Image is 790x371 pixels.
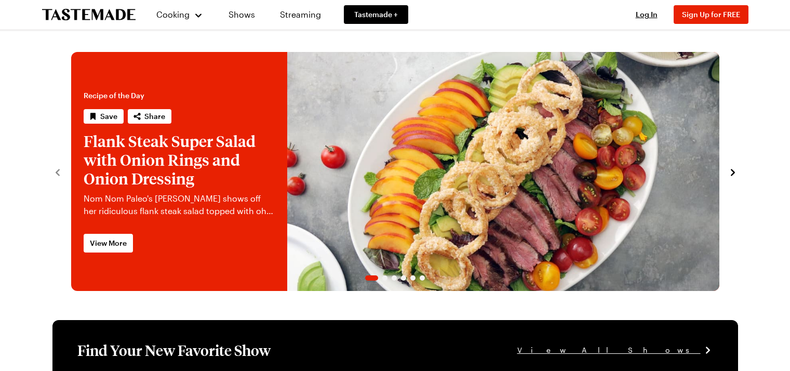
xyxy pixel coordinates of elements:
h1: Find Your New Favorite Show [77,341,271,360]
button: navigate to next item [728,165,738,178]
span: Share [144,111,165,122]
button: Log In [626,9,667,20]
span: Save [100,111,117,122]
span: Go to slide 3 [392,275,397,281]
span: Go to slide 2 [382,275,387,281]
div: 1 / 6 [71,52,719,291]
a: To Tastemade Home Page [42,9,136,21]
span: Go to slide 1 [365,275,378,281]
span: Sign Up for FREE [682,10,740,19]
span: Log In [636,10,658,19]
button: navigate to previous item [52,165,63,178]
span: Cooking [156,9,190,19]
span: Go to slide 4 [401,275,406,281]
a: Tastemade + [344,5,408,24]
button: Sign Up for FREE [674,5,748,24]
span: Go to slide 5 [410,275,416,281]
span: Tastemade + [354,9,398,20]
span: Go to slide 6 [420,275,425,281]
a: View All Shows [517,344,713,356]
button: Save recipe [84,109,124,124]
button: Cooking [156,2,204,27]
span: View All Shows [517,344,701,356]
span: View More [90,238,127,248]
button: Share [128,109,171,124]
a: View More [84,234,133,253]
